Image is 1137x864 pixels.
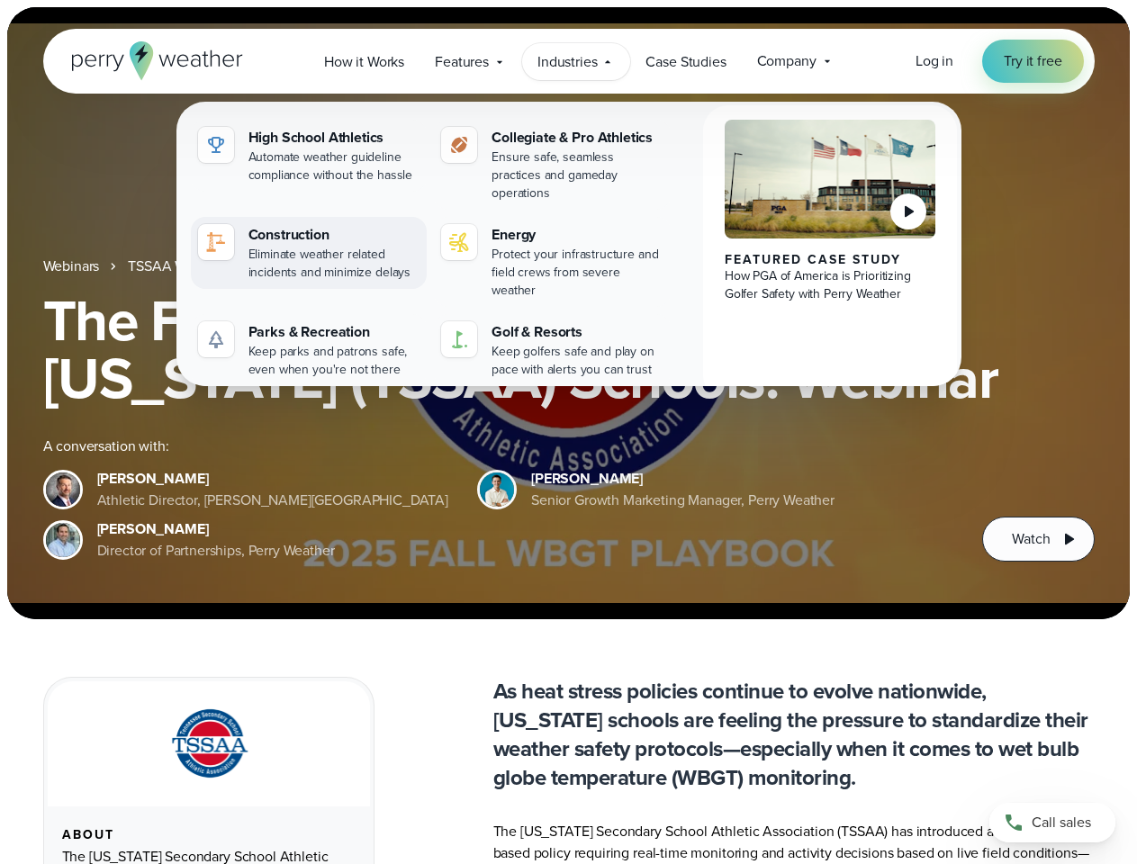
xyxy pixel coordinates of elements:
[248,343,420,379] div: Keep parks and patrons safe, even when you're not there
[46,472,80,507] img: Brian Wyatt
[448,134,470,156] img: proathletics-icon@2x-1.svg
[248,127,420,148] div: High School Athletics
[492,321,663,343] div: Golf & Resorts
[149,703,269,785] img: TSSAA-Tennessee-Secondary-School-Athletic-Association.svg
[43,292,1095,407] h1: The Fall WBGT Playbook for [US_STATE] (TSSAA) Schools: Webinar
[434,120,671,210] a: Collegiate & Pro Athletics Ensure safe, seamless practices and gameday operations
[531,490,835,511] div: Senior Growth Marketing Manager, Perry Weather
[97,518,335,540] div: [PERSON_NAME]
[1032,812,1091,833] span: Call sales
[492,148,663,202] div: Ensure safe, seamless practices and gameday operations
[434,314,671,386] a: Golf & Resorts Keep golfers safe and play on pace with alerts you can trust
[480,472,514,507] img: Spencer Patton, Perry Weather
[97,490,449,511] div: Athletic Director, [PERSON_NAME][GEOGRAPHIC_DATA]
[43,256,1095,277] nav: Breadcrumb
[492,343,663,379] div: Keep golfers safe and play on pace with alerts you can trust
[128,256,299,277] a: TSSAA WBGT Fall Playbook
[531,468,835,490] div: [PERSON_NAME]
[492,246,663,300] div: Protect your infrastructure and field crews from severe weather
[448,231,470,253] img: energy-icon@2x-1.svg
[1012,528,1050,550] span: Watch
[43,436,954,457] div: A conversation with:
[448,328,470,350] img: golf-iconV2.svg
[205,134,227,156] img: highschool-icon.svg
[46,523,80,557] img: Jeff Wood
[645,51,726,73] span: Case Studies
[725,267,936,303] div: How PGA of America is Prioritizing Golfer Safety with Perry Weather
[989,803,1115,842] a: Call sales
[205,231,227,253] img: construction perry weather
[492,127,663,148] div: Collegiate & Pro Athletics
[248,321,420,343] div: Parks & Recreation
[324,51,404,73] span: How it Works
[191,120,428,192] a: High School Athletics Automate weather guideline compliance without the hassle
[248,224,420,246] div: Construction
[493,677,1095,792] p: As heat stress policies continue to evolve nationwide, [US_STATE] schools are feeling the pressur...
[537,51,597,73] span: Industries
[982,517,1094,562] button: Watch
[916,50,953,72] a: Log in
[97,468,449,490] div: [PERSON_NAME]
[492,224,663,246] div: Energy
[97,540,335,562] div: Director of Partnerships, Perry Weather
[435,51,489,73] span: Features
[248,246,420,282] div: Eliminate weather related incidents and minimize delays
[309,43,420,80] a: How it Works
[703,105,958,400] a: PGA of America, Frisco Campus Featured Case Study How PGA of America is Prioritizing Golfer Safet...
[916,50,953,71] span: Log in
[434,217,671,307] a: Energy Protect your infrastructure and field crews from severe weather
[191,314,428,386] a: Parks & Recreation Keep parks and patrons safe, even when you're not there
[43,256,100,277] a: Webinars
[725,120,936,238] img: PGA of America, Frisco Campus
[248,148,420,184] div: Automate weather guideline compliance without the hassle
[982,40,1083,83] a: Try it free
[205,328,227,350] img: parks-icon-grey.svg
[725,253,936,267] div: Featured Case Study
[191,217,428,289] a: construction perry weather Construction Eliminate weather related incidents and minimize delays
[1004,50,1061,72] span: Try it free
[757,50,817,72] span: Company
[62,828,356,842] div: About
[630,43,741,80] a: Case Studies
